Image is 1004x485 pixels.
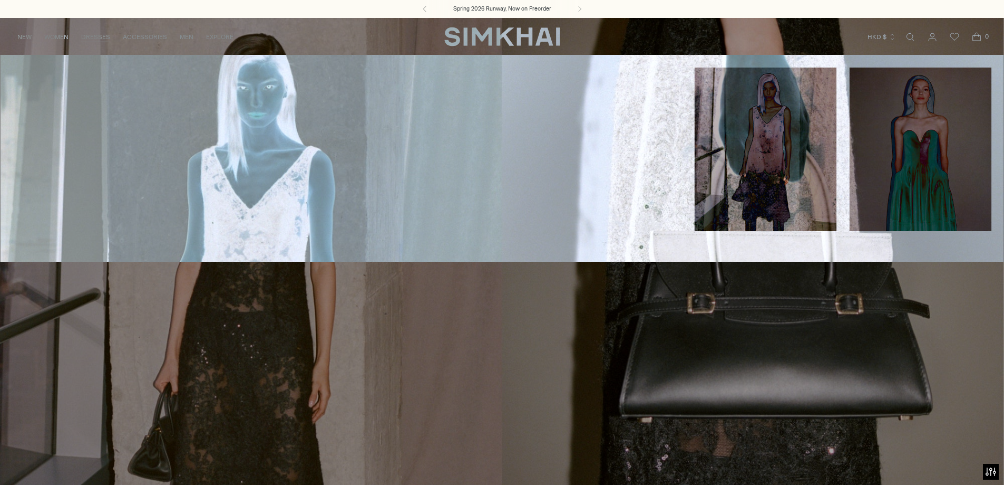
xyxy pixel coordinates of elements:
a: Open search modal [900,26,921,47]
a: Wishlist [944,26,965,47]
a: Go to the account page [922,26,943,47]
span: 0 [982,32,991,41]
button: HKD $ [867,25,896,49]
a: DRESSES [81,25,110,49]
a: WOMEN [44,25,69,49]
a: MEN [180,25,193,49]
a: SIMKHAI [444,26,560,47]
a: EXPLORE [206,25,233,49]
a: ACCESSORIES [123,25,167,49]
a: NEW [17,25,32,49]
a: Spring 2026 Runway, Now on Preorder [453,5,551,13]
a: Open cart modal [966,26,987,47]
